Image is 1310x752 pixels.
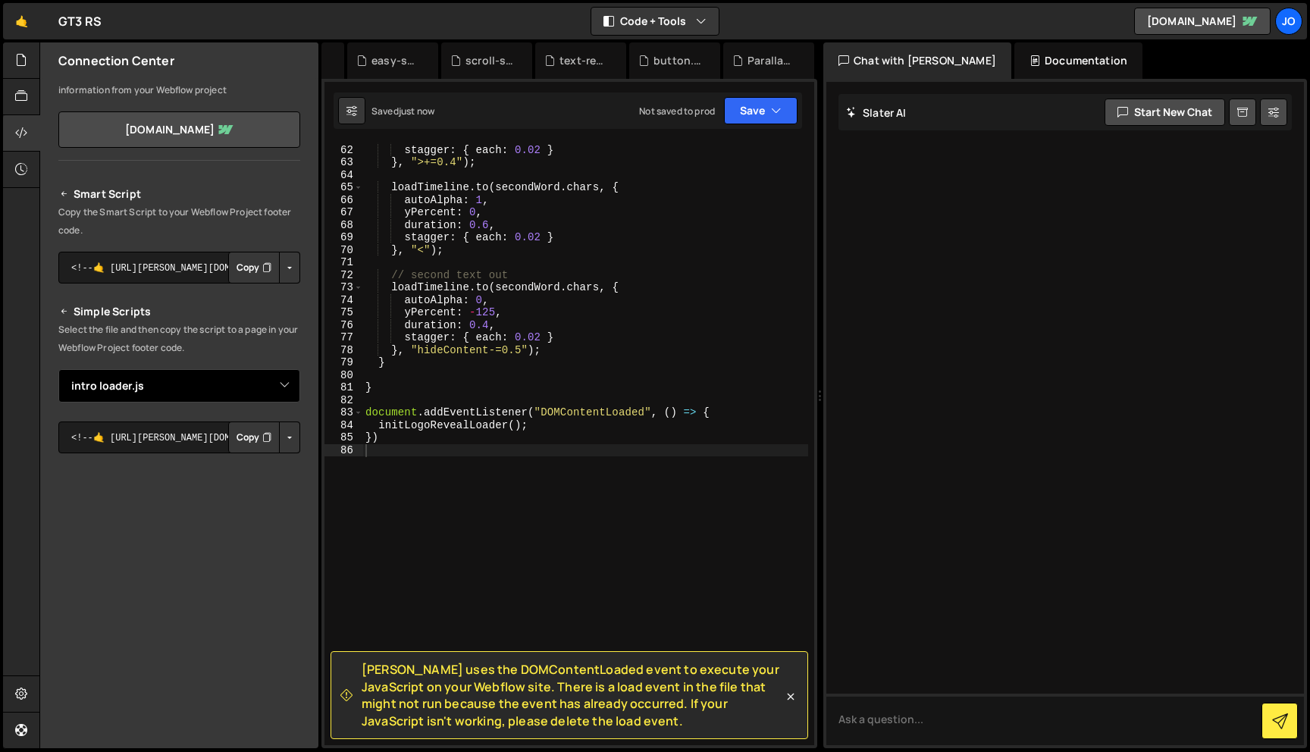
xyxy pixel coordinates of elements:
div: 82 [324,394,363,407]
div: 79 [324,356,363,369]
a: Jo [1275,8,1302,35]
div: 67 [324,206,363,219]
div: 71 [324,256,363,269]
div: Not saved to prod [639,105,715,117]
p: Select the file and then copy the script to a page in your Webflow Project footer code. [58,321,300,357]
div: button.js [653,53,702,68]
div: 72 [324,269,363,282]
button: Start new chat [1105,99,1225,126]
p: Copy the Smart Script to your Webflow Project footer code. [58,203,300,240]
a: [DOMAIN_NAME] [1134,8,1271,35]
div: Button group with nested dropdown [228,421,300,453]
div: 63 [324,156,363,169]
div: GT3 RS [58,12,102,30]
div: 65 [324,181,363,194]
div: 73 [324,281,363,294]
div: 74 [324,294,363,307]
button: Copy [228,421,280,453]
span: [PERSON_NAME] uses the DOMContentLoaded event to execute your JavaScript on your Webflow site. Th... [362,661,783,729]
div: Chat with [PERSON_NAME] [823,42,1011,79]
button: Copy [228,252,280,284]
div: 68 [324,219,363,232]
div: just now [399,105,434,117]
div: 83 [324,406,363,419]
p: Connect [PERSON_NAME] to Webflow to pull page information from your Webflow project [58,63,300,99]
h2: Connection Center [58,52,174,69]
div: 85 [324,431,363,444]
h2: Simple Scripts [58,302,300,321]
div: scroll-scaling.js [465,53,514,68]
div: 78 [324,344,363,357]
button: Code + Tools [591,8,719,35]
div: 66 [324,194,363,207]
a: [DOMAIN_NAME] [58,111,300,148]
div: 75 [324,306,363,319]
div: 77 [324,331,363,344]
div: 76 [324,319,363,332]
div: Button group with nested dropdown [228,252,300,284]
h2: Slater AI [846,105,907,120]
div: 62 [324,144,363,157]
a: 🤙 [3,3,40,39]
div: 70 [324,244,363,257]
textarea: <!--🤙 [URL][PERSON_NAME][DOMAIN_NAME]> <script>document.addEventListener("DOMContentLoaded", func... [58,252,300,284]
div: easy-scroll.js [371,53,420,68]
h2: Smart Script [58,185,300,203]
div: Parallax.js [747,53,796,68]
iframe: YouTube video player [58,478,302,615]
div: 84 [324,419,363,432]
div: 69 [324,231,363,244]
div: 80 [324,369,363,382]
div: 64 [324,169,363,182]
div: Documentation [1014,42,1142,79]
div: 81 [324,381,363,394]
div: Saved [371,105,434,117]
button: Save [724,97,798,124]
div: 86 [324,444,363,457]
textarea: <!--🤙 [URL][PERSON_NAME][DOMAIN_NAME]> <script>document.addEventListener("DOMContentLoaded", func... [58,421,300,453]
div: text-reveal.js [559,53,608,68]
